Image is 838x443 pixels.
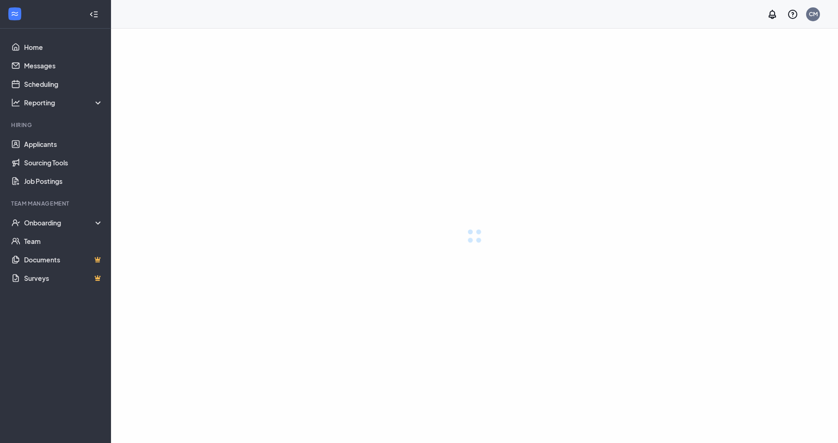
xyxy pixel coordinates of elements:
[24,135,103,153] a: Applicants
[809,10,818,18] div: CM
[11,218,20,227] svg: UserCheck
[24,250,103,269] a: DocumentsCrown
[24,56,103,75] a: Messages
[24,172,103,190] a: Job Postings
[24,38,103,56] a: Home
[24,75,103,93] a: Scheduling
[10,9,19,18] svg: WorkstreamLogo
[767,9,778,20] svg: Notifications
[24,232,103,250] a: Team
[11,121,101,129] div: Hiring
[787,9,798,20] svg: QuestionInfo
[24,98,104,107] div: Reporting
[11,200,101,207] div: Team Management
[24,153,103,172] a: Sourcing Tools
[24,269,103,287] a: SurveysCrown
[11,98,20,107] svg: Analysis
[24,218,104,227] div: Onboarding
[89,10,99,19] svg: Collapse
